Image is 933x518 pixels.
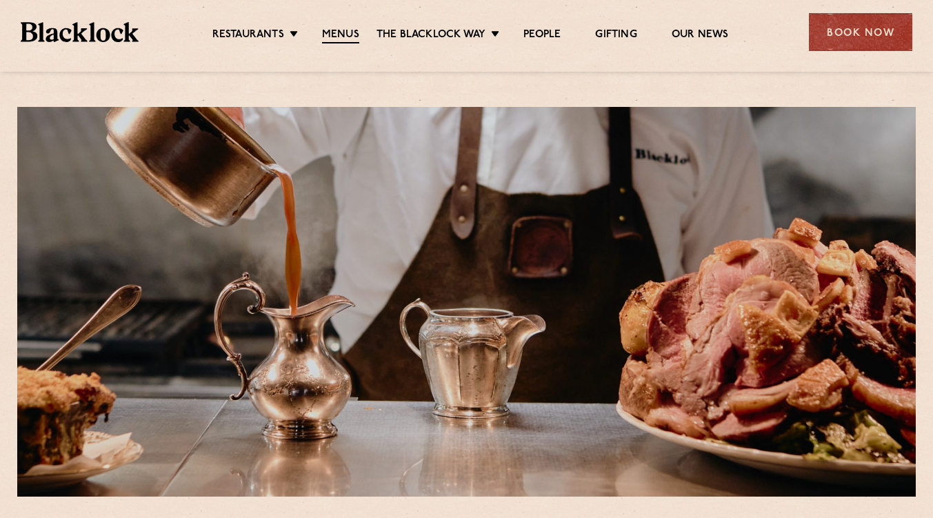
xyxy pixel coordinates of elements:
img: BL_Textured_Logo-footer-cropped.svg [21,22,139,42]
a: People [523,28,561,42]
a: Our News [672,28,729,42]
div: Book Now [809,13,912,51]
a: Restaurants [212,28,284,42]
a: Menus [322,28,359,43]
a: Gifting [595,28,636,42]
a: The Blacklock Way [377,28,485,42]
